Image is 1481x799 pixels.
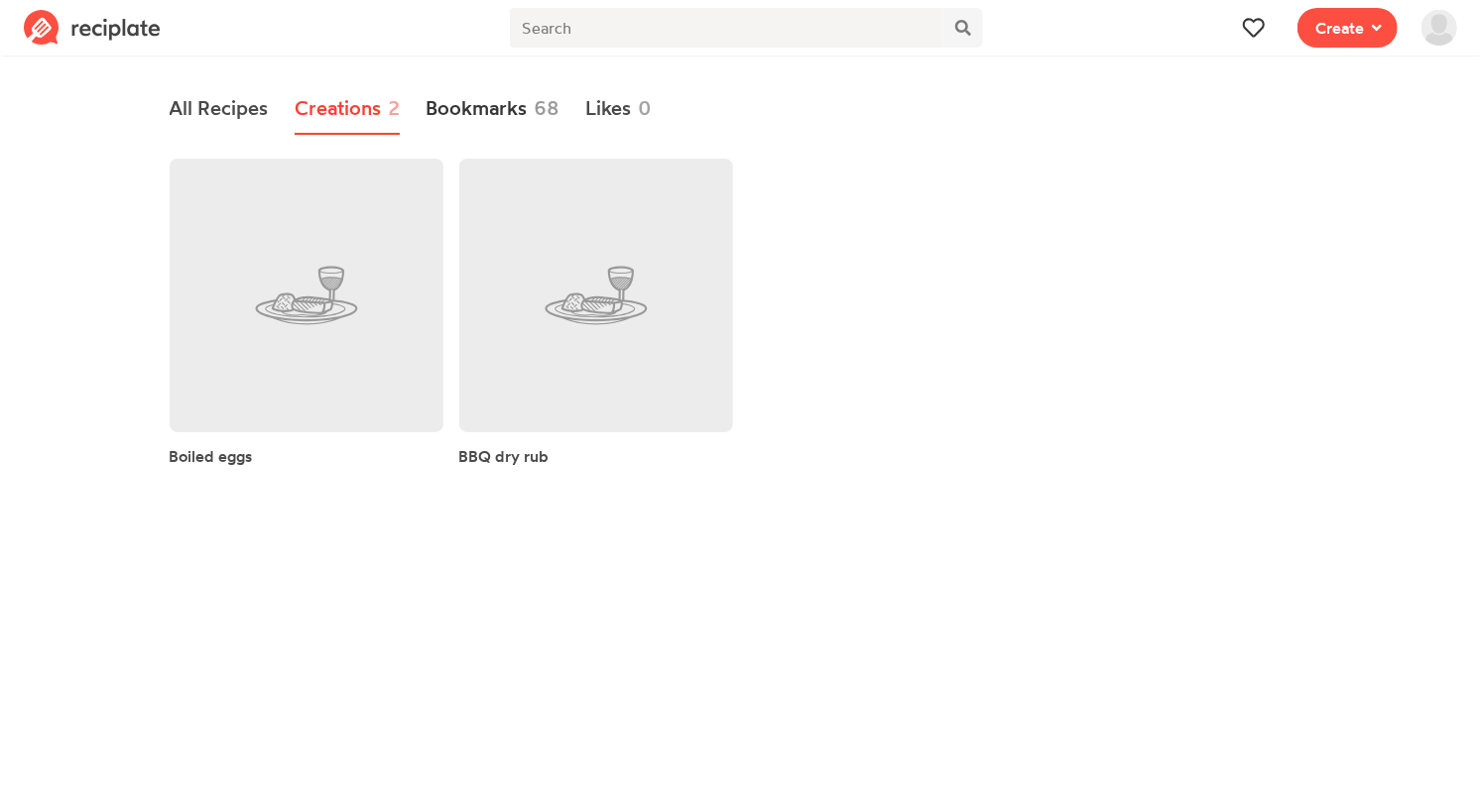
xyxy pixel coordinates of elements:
a: All Recipes [170,83,269,135]
span: 2 [388,93,400,123]
span: 0 [638,93,652,123]
a: Likes0 [585,83,652,135]
span: BBQ dry rub [459,446,550,466]
input: Search [510,8,944,48]
a: Boiled eggs [170,444,253,468]
img: User's avatar [1421,10,1457,46]
a: BBQ dry rub [459,444,550,468]
button: Create [1297,8,1398,48]
img: Reciplate [24,10,161,46]
a: Bookmarks68 [426,83,559,135]
span: 68 [534,93,559,123]
a: Creations2 [295,83,400,135]
span: Create [1315,16,1364,40]
span: Boiled eggs [170,446,253,466]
